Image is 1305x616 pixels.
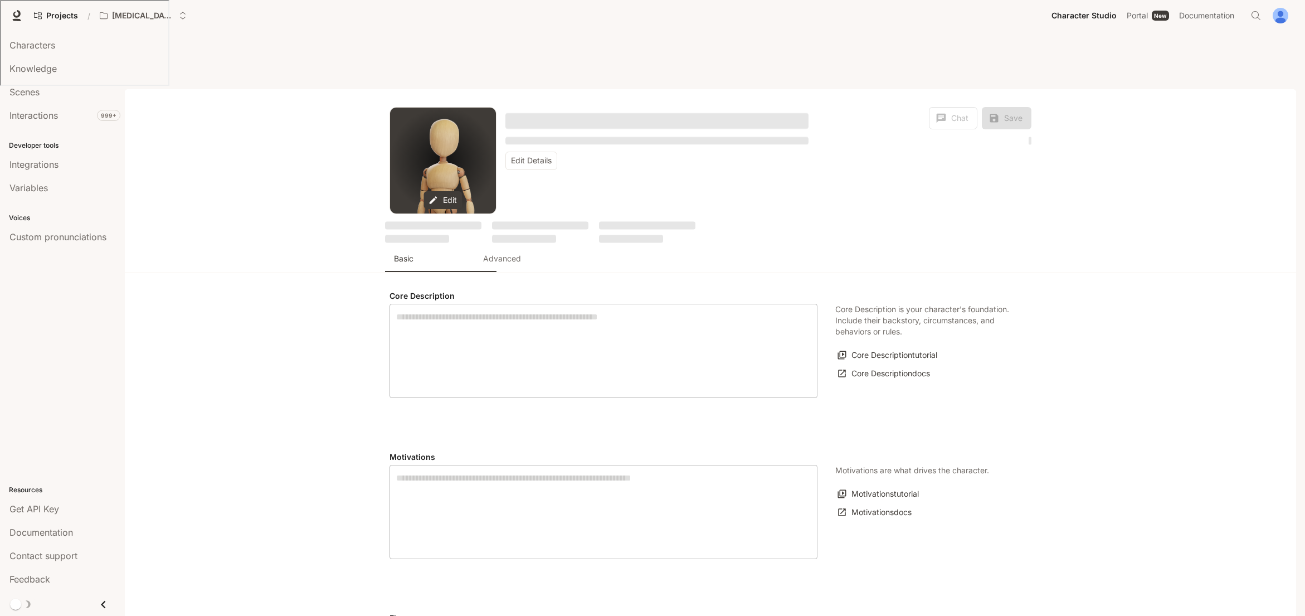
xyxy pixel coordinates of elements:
[835,304,1014,337] p: Core Description is your character's foundation. Include their backstory, circumstances, and beha...
[29,4,83,27] a: Go to projects
[46,11,78,21] span: Projects
[95,4,192,27] button: Open workspace menu
[505,107,809,134] button: Open character details dialog
[389,452,817,463] h4: Motivations
[1175,4,1243,27] a: Documentation
[1047,4,1121,27] a: Character Studio
[1273,8,1288,23] img: User avatar
[835,485,922,503] button: Motivationstutorial
[389,304,817,398] div: label
[505,134,809,147] button: Open character details dialog
[390,108,496,214] div: Avatar image
[835,503,914,522] a: Motivationsdocs
[835,465,989,476] p: Motivations are what drives the character.
[483,253,521,264] p: Advanced
[424,191,462,210] button: Edit
[112,11,174,21] p: [MEDICAL_DATA]
[505,152,557,170] button: Edit Details
[390,108,496,214] button: Open character avatar dialog
[83,10,95,22] div: /
[835,365,933,383] a: Core Descriptiondocs
[394,253,413,264] p: Basic
[1152,11,1169,21] div: New
[1127,9,1148,23] span: Portal
[1269,4,1292,27] button: User avatar
[1122,4,1173,27] a: PortalNew
[1051,9,1117,23] span: Character Studio
[1179,9,1234,23] span: Documentation
[389,290,817,302] h4: Core Description
[835,346,940,365] button: Core Descriptiontutorial
[1245,4,1267,27] button: Open Command Menu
